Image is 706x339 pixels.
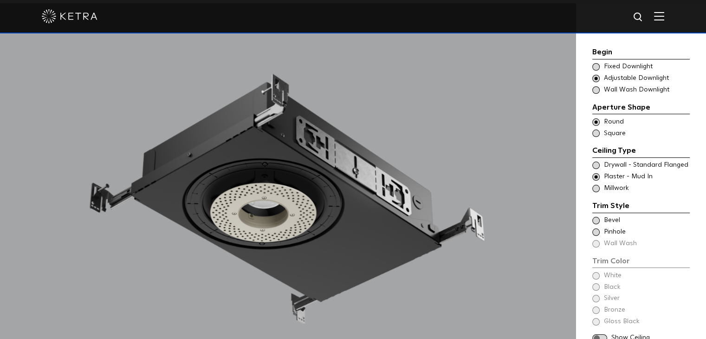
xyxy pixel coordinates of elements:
img: ketra-logo-2019-white [42,9,97,23]
img: search icon [633,12,644,23]
div: Begin [592,46,690,59]
span: Plaster - Mud In [604,172,689,182]
span: Drywall - Standard Flanged [604,161,689,170]
span: Fixed Downlight [604,62,689,72]
span: Round [604,117,689,127]
div: Ceiling Type [592,145,690,158]
div: Aperture Shape [592,102,690,115]
span: Wall Wash Downlight [604,85,689,95]
img: Hamburger%20Nav.svg [654,12,664,20]
span: Pinhole [604,228,689,237]
span: Square [604,129,689,138]
span: Millwork [604,184,689,193]
span: Adjustable Downlight [604,74,689,83]
span: Bevel [604,216,689,225]
div: Trim Style [592,200,690,213]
